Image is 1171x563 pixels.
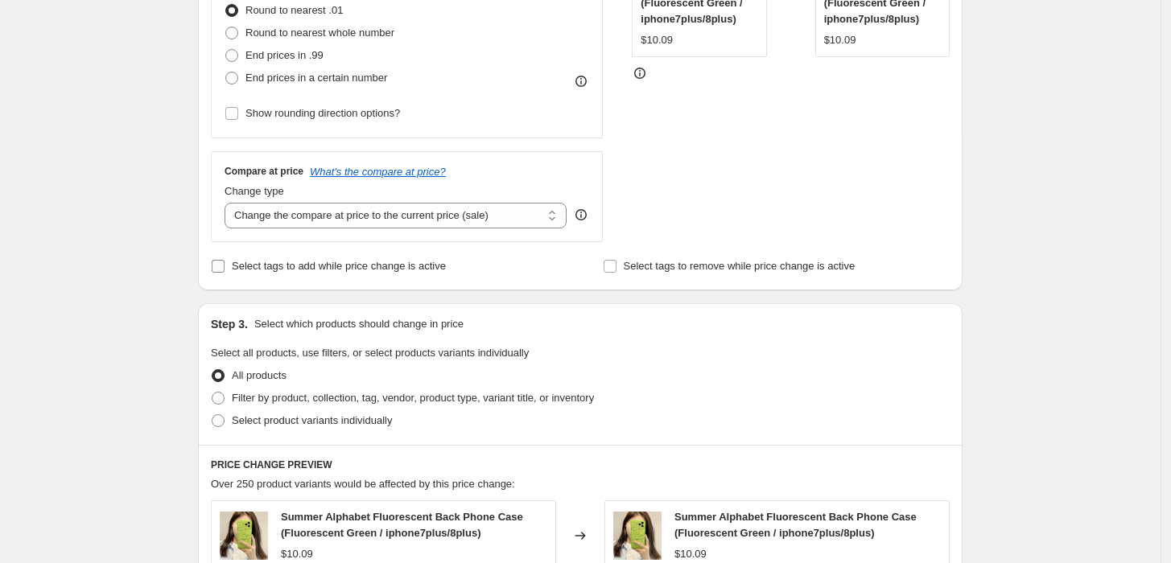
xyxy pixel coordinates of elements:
span: Summer Alphabet Fluorescent Back Phone Case (Fluorescent Green / iphone7plus/8plus) [281,511,523,539]
span: Select product variants individually [232,414,392,426]
span: Select all products, use filters, or select products variants individually [211,347,529,359]
span: Round to nearest .01 [245,4,343,16]
span: End prices in a certain number [245,72,387,84]
span: End prices in .99 [245,49,324,61]
span: Summer Alphabet Fluorescent Back Phone Case (Fluorescent Green / iphone7plus/8plus) [674,511,917,539]
img: 1e10f764-bebe-4d9c-bc9d-03801acf01ec_80x.jpg [220,512,268,560]
span: Select tags to add while price change is active [232,260,446,272]
p: Select which products should change in price [254,316,464,332]
img: 1e10f764-bebe-4d9c-bc9d-03801acf01ec_80x.jpg [613,512,662,560]
h3: Compare at price [225,165,303,178]
div: $10.09 [674,546,707,562]
span: All products [232,369,287,381]
div: $10.09 [281,546,313,562]
div: $10.09 [824,32,856,48]
div: $10.09 [641,32,673,48]
span: Round to nearest whole number [245,27,394,39]
span: Over 250 product variants would be affected by this price change: [211,478,515,490]
span: Filter by product, collection, tag, vendor, product type, variant title, or inventory [232,392,594,404]
h2: Step 3. [211,316,248,332]
h6: PRICE CHANGE PREVIEW [211,458,950,471]
span: Select tags to remove while price change is active [624,260,856,272]
span: Change type [225,185,284,197]
div: help [573,207,589,223]
button: What's the compare at price? [310,166,446,178]
span: Show rounding direction options? [245,107,400,119]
